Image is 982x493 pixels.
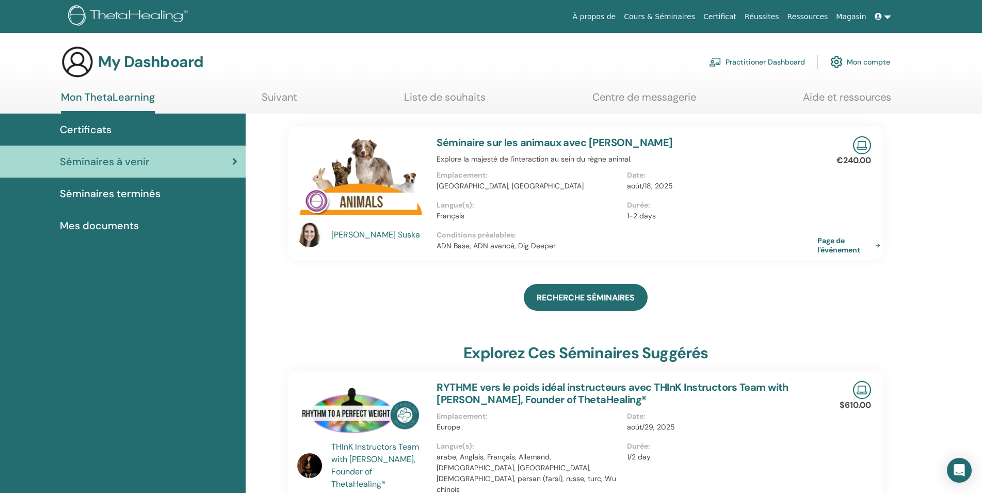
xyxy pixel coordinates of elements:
img: RYTHME vers le poids idéal instructeurs [297,381,424,444]
img: generic-user-icon.jpg [61,45,94,78]
a: Suivant [262,91,297,111]
span: RECHERCHE SÉMINAIRES [537,292,635,303]
a: Certificat [699,7,740,26]
a: Mon compte [830,51,890,73]
h3: My Dashboard [98,53,203,71]
a: Cours & Séminaires [620,7,699,26]
img: logo.png [68,5,191,28]
p: août/18, 2025 [627,181,811,192]
h3: Explorez ces séminaires suggérés [463,344,708,362]
a: Centre de messagerie [592,91,696,111]
a: Aide et ressources [803,91,891,111]
img: default.jpg [297,453,322,478]
p: 1-2 days [627,211,811,221]
img: Séminaire sur les animaux [297,136,424,226]
a: Liste de souhaits [404,91,486,111]
p: Europe [437,422,621,433]
p: ADN Base, ADN avancé, Dig Deeper [437,241,817,251]
a: RYTHME vers le poids idéal instructeurs avec THInK Instructors Team with [PERSON_NAME], Founder o... [437,380,788,406]
p: 1/2 day [627,452,811,463]
a: Practitioner Dashboard [709,51,805,73]
p: Emplacement : [437,170,621,181]
a: Séminaire sur les animaux avec [PERSON_NAME] [437,136,673,149]
a: Magasin [832,7,870,26]
p: Explore la majesté de l'interaction au sein du règne animal. [437,154,817,165]
p: $610.00 [840,399,871,411]
img: chalkboard-teacher.svg [709,57,721,67]
p: Date : [627,170,811,181]
p: Langue(s) : [437,200,621,211]
a: THInK Instructors Team with [PERSON_NAME], Founder of ThetaHealing® [331,441,427,490]
a: Ressources [783,7,832,26]
p: €240.00 [836,154,871,167]
img: cog.svg [830,53,843,71]
a: Réussites [740,7,783,26]
a: Page de l'événement [817,236,884,255]
a: [PERSON_NAME] Suska [331,229,427,241]
a: Mon ThetaLearning [61,91,155,114]
span: Certificats [60,122,111,137]
p: Durée : [627,441,811,452]
div: Open Intercom Messenger [947,458,972,483]
p: Langue(s) : [437,441,621,452]
img: Live Online Seminar [853,381,871,399]
p: Conditions préalables : [437,230,817,241]
p: Durée : [627,200,811,211]
img: Live Online Seminar [853,136,871,154]
img: default.jpg [297,222,322,247]
span: Séminaires terminés [60,186,160,201]
a: À propos de [569,7,620,26]
p: Français [437,211,621,221]
p: Emplacement : [437,411,621,422]
span: Mes documents [60,218,139,233]
span: Séminaires à venir [60,154,150,169]
p: août/29, 2025 [627,422,811,433]
p: Date : [627,411,811,422]
p: [GEOGRAPHIC_DATA], [GEOGRAPHIC_DATA] [437,181,621,192]
a: RECHERCHE SÉMINAIRES [524,284,648,311]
